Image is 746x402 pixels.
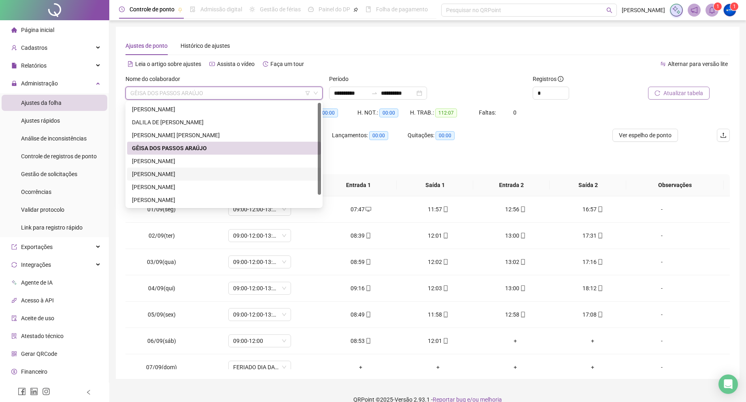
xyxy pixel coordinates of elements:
div: - [638,336,686,345]
span: Painel do DP [319,6,350,13]
span: solution [11,333,17,339]
span: mobile [365,285,371,291]
span: Admissão digital [200,6,242,13]
span: Observações [633,181,717,189]
span: facebook [18,387,26,396]
div: 08:59 [329,257,393,266]
span: Alternar para versão lite [668,61,728,67]
span: [PERSON_NAME] [622,6,665,15]
span: mobile [365,259,371,265]
span: Aceite de uso [21,315,54,321]
span: audit [11,315,17,321]
span: to [371,90,378,96]
span: Gerar QRCode [21,351,57,357]
span: Ajustes de ponto [125,43,168,49]
div: H. TRAB.: [410,108,479,117]
span: reload [655,90,660,96]
div: + [483,336,548,345]
span: 00:00 [436,131,455,140]
span: 05/09(sex) [148,311,176,318]
span: 1 [733,4,736,9]
span: mobile [597,233,603,238]
div: + [483,363,548,372]
span: 00:00 [369,131,388,140]
div: + [406,363,470,372]
img: 52457 [724,4,736,16]
span: swap [660,61,666,67]
div: 17:31 [561,231,625,240]
span: left [86,389,91,395]
div: FERNANDA OLIVEIRA VIRGENS DA SILVA [127,129,321,142]
span: 0 [513,109,516,116]
span: mobile [365,312,371,317]
th: Observações [626,174,723,196]
div: 12:58 [483,310,548,319]
span: GÊISA DOS PASSOS ARAÚJO [130,87,318,99]
span: Administração [21,80,58,87]
span: mobile [442,285,448,291]
span: api [11,298,17,303]
span: mobile [597,312,603,317]
div: THAMIS OLIVEIRA DA SILVA [127,194,321,206]
div: 11:57 [406,205,470,214]
span: mobile [597,259,603,265]
span: 09:00-12:00-13:00-17:00 [233,308,286,321]
div: 12:01 [406,336,470,345]
span: 1 [716,4,719,9]
span: pushpin [353,7,358,12]
span: book [366,6,371,12]
span: 04/09(qui) [148,285,175,291]
span: Ajustes rápidos [21,117,60,124]
label: Período [329,74,354,83]
th: Entrada 1 [320,174,397,196]
span: info-circle [558,76,563,82]
span: lock [11,81,17,86]
div: H. NOT.: [357,108,410,117]
span: 00:00 [319,108,338,117]
span: home [11,27,17,33]
span: Atestado técnico [21,333,64,339]
span: Financeiro [21,368,47,375]
div: - [638,310,686,319]
div: 09:16 [329,284,393,293]
span: 09:00-12:00-13:00-17:00 [233,282,286,294]
img: sparkle-icon.fc2bf0ac1784a2077858766a79e2daf3.svg [672,6,681,15]
span: file-done [190,6,196,12]
div: - [638,284,686,293]
span: desktop [365,206,371,212]
div: SILVANA RIBEIRO DA COSTA [127,168,321,181]
span: sun [249,6,255,12]
div: [PERSON_NAME] [132,157,316,166]
span: Link para registro rápido [21,224,83,231]
span: Histórico de ajustes [181,43,230,49]
span: Gestão de férias [260,6,301,13]
div: [PERSON_NAME] [PERSON_NAME] [132,131,316,140]
div: 12:01 [406,231,470,240]
span: export [11,244,17,250]
span: Ocorrências [21,189,51,195]
div: Lançamentos: [332,131,408,140]
span: Página inicial [21,27,54,33]
span: dashboard [308,6,314,12]
span: 07/09(dom) [146,364,177,370]
span: mobile [519,206,526,212]
span: file [11,63,17,68]
span: Controle de ponto [130,6,174,13]
span: mobile [442,338,448,344]
div: 17:16 [561,257,625,266]
span: youtube [209,61,215,67]
div: 07:47 [329,205,393,214]
button: Atualizar tabela [648,87,710,100]
th: Entrada 2 [473,174,550,196]
div: 13:00 [483,284,548,293]
span: 02/09(ter) [149,232,175,239]
div: - [638,257,686,266]
div: HE 3: [307,108,357,117]
span: mobile [597,206,603,212]
span: FERIADO DIA DA INDEPENDÊNCIA [233,361,286,373]
div: [PERSON_NAME] [132,196,316,204]
span: Integrações [21,262,51,268]
div: - [638,363,686,372]
div: 12:02 [406,257,470,266]
span: mobile [365,233,371,238]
